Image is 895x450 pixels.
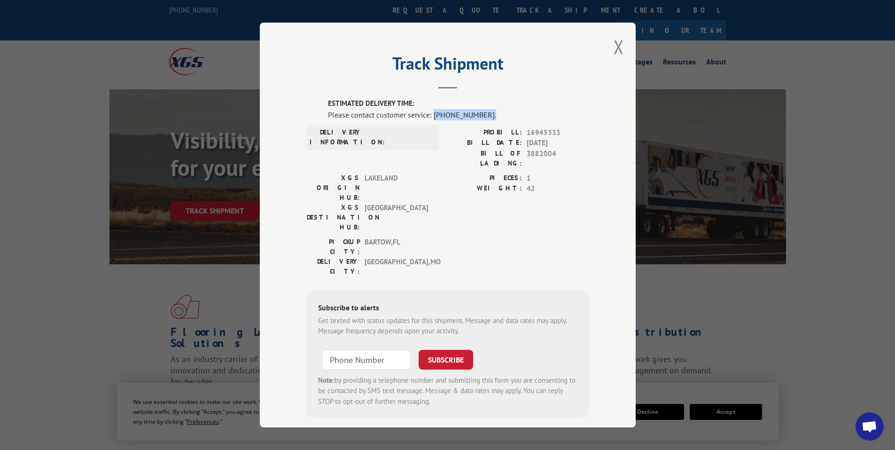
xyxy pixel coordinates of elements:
span: [GEOGRAPHIC_DATA] , MO [365,256,428,276]
span: BARTOW , FL [365,237,428,256]
div: Get texted with status updates for this shipment. Message and data rates may apply. Message frequ... [318,315,577,336]
label: DELIVERY CITY: [307,256,360,276]
div: Open chat [856,412,884,441]
span: 42 [527,183,589,194]
label: XGS ORIGIN HUB: [307,173,360,202]
strong: Note: [318,375,335,384]
label: PIECES: [448,173,522,183]
h2: Track Shipment [307,57,589,75]
input: Phone Number [322,349,411,369]
div: by providing a telephone number and submitting this form you are consenting to be contacted by SM... [318,375,577,407]
label: ESTIMATED DELIVERY TIME: [328,98,589,109]
label: WEIGHT: [448,183,522,194]
button: SUBSCRIBE [419,349,473,369]
span: LAKELAND [365,173,428,202]
label: PROBILL: [448,127,522,138]
label: PICKUP CITY: [307,237,360,256]
span: [DATE] [527,138,589,149]
span: 16945333 [527,127,589,138]
label: BILL DATE: [448,138,522,149]
span: 3882004 [527,148,589,168]
label: XGS DESTINATION HUB: [307,202,360,232]
div: Subscribe to alerts [318,301,577,315]
div: Please contact customer service: [PHONE_NUMBER]. [328,109,589,120]
button: Close modal [614,34,624,59]
span: 1 [527,173,589,183]
span: [GEOGRAPHIC_DATA] [365,202,428,232]
label: BILL OF LADING: [448,148,522,168]
label: DELIVERY INFORMATION: [310,127,363,147]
